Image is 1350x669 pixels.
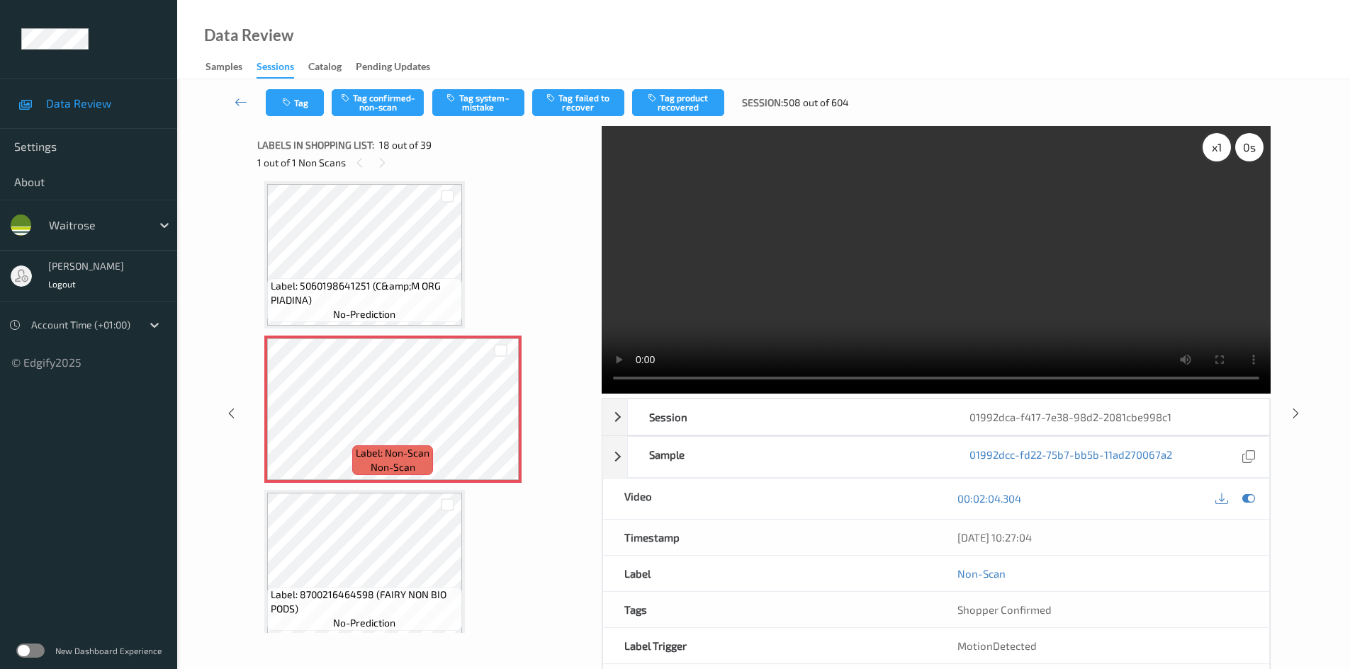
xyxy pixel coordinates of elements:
div: Sample [628,437,948,477]
div: 0 s [1235,133,1264,161]
a: Pending Updates [356,57,444,77]
span: 508 out of 604 [783,96,849,110]
div: Samples [206,59,242,77]
span: Shopper Confirmed [957,603,1052,616]
div: MotionDetected [936,628,1269,663]
div: Sessions [257,59,294,79]
div: x 1 [1203,133,1231,161]
span: Session: [742,96,783,110]
div: Session [628,399,948,435]
span: no-prediction [333,616,395,630]
span: Label: 5060198641251 (C&amp;M ORG PIADINA) [271,279,459,307]
span: Labels in shopping list: [257,138,374,152]
div: 1 out of 1 Non Scans [257,154,592,171]
span: no-prediction [333,307,395,321]
button: Tag failed to recover [532,89,624,116]
span: Label: Non-Scan [356,446,429,460]
div: Label [603,556,936,591]
div: Sample01992dcc-fd22-75b7-bb5b-11ad270067a2 [602,436,1270,478]
div: 01992dca-f417-7e38-98d2-2081cbe998c1 [948,399,1269,435]
a: Sessions [257,57,308,79]
a: 00:02:04.304 [957,491,1021,505]
a: Catalog [308,57,356,77]
a: 01992dcc-fd22-75b7-bb5b-11ad270067a2 [969,447,1172,467]
div: [DATE] 10:27:04 [957,530,1248,544]
button: Tag product recovered [632,89,724,116]
div: Label Trigger [603,628,936,663]
a: Samples [206,57,257,77]
div: Tags [603,592,936,627]
span: Label: 8700216464598 (FAIRY NON BIO PODS) [271,588,459,616]
a: Non-Scan [957,566,1006,581]
span: 18 out of 39 [379,138,432,152]
button: Tag [266,89,324,116]
button: Tag system-mistake [432,89,524,116]
div: Video [603,479,936,519]
div: Session01992dca-f417-7e38-98d2-2081cbe998c1 [602,399,1270,435]
div: Data Review [204,28,293,42]
span: non-scan [371,460,415,474]
div: Catalog [308,59,342,77]
div: Timestamp [603,520,936,555]
button: Tag confirmed-non-scan [332,89,424,116]
div: Pending Updates [356,59,430,77]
